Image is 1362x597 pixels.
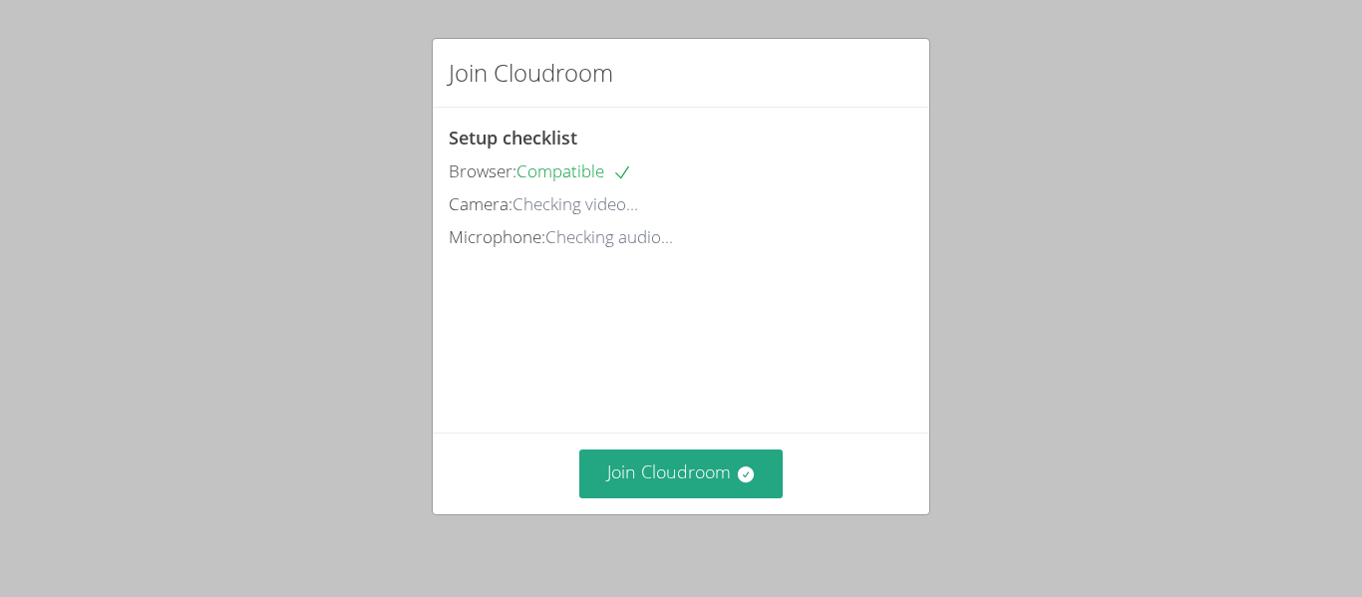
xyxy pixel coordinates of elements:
[449,126,577,149] span: Setup checklist
[449,55,613,91] h2: Join Cloudroom
[516,159,632,182] span: Compatible
[545,225,673,248] span: Checking audio...
[512,192,638,215] span: Checking video...
[449,192,512,215] span: Camera:
[579,449,784,498] button: Join Cloudroom
[449,225,545,248] span: Microphone:
[449,159,516,182] span: Browser:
